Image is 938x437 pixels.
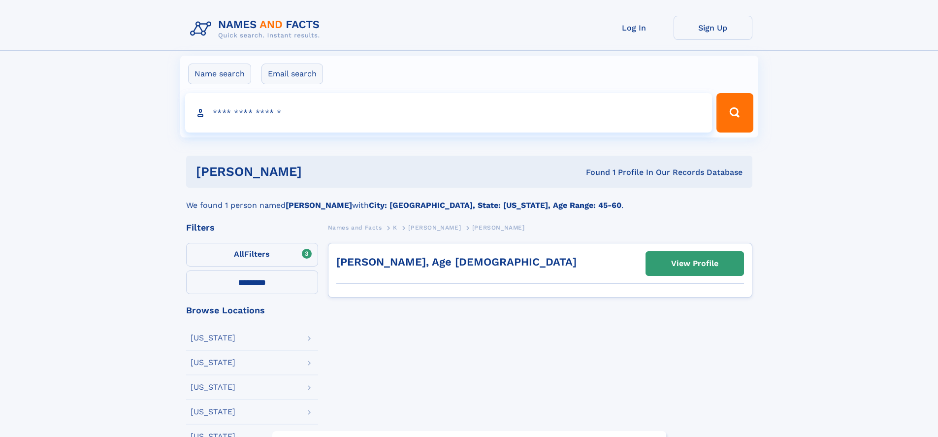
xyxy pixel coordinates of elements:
[196,166,444,178] h1: [PERSON_NAME]
[185,93,712,133] input: search input
[336,256,577,268] a: [PERSON_NAME], Age [DEMOGRAPHIC_DATA]
[472,224,525,231] span: [PERSON_NAME]
[369,201,621,210] b: City: [GEOGRAPHIC_DATA], State: [US_STATE], Age Range: 45-60
[444,167,743,178] div: Found 1 Profile In Our Records Database
[186,16,328,42] img: Logo Names and Facts
[393,224,397,231] span: K
[191,334,235,342] div: [US_STATE]
[328,221,382,234] a: Names and Facts
[716,93,753,133] button: Search Button
[595,16,674,40] a: Log In
[408,224,461,231] span: [PERSON_NAME]
[646,252,744,275] a: View Profile
[186,223,318,232] div: Filters
[674,16,752,40] a: Sign Up
[188,64,251,84] label: Name search
[186,306,318,315] div: Browse Locations
[393,221,397,234] a: K
[191,383,235,391] div: [US_STATE]
[234,249,244,259] span: All
[286,201,352,210] b: [PERSON_NAME]
[191,359,235,367] div: [US_STATE]
[186,243,318,267] label: Filters
[408,221,461,234] a: [PERSON_NAME]
[186,188,752,211] div: We found 1 person named with .
[261,64,323,84] label: Email search
[671,252,718,275] div: View Profile
[191,408,235,416] div: [US_STATE]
